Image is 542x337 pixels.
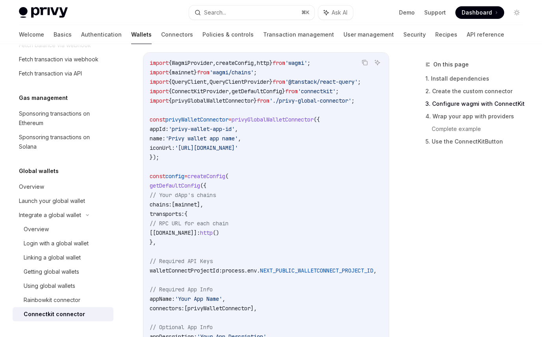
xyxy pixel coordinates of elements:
a: Fetch transaction via webhook [13,52,113,66]
span: 'Privy wallet app name' [165,135,238,142]
button: Toggle dark mode [510,6,523,19]
span: import [150,88,169,95]
span: ({ [314,116,320,123]
span: './privy-global-connector' [269,97,351,104]
span: = [184,173,187,180]
span: { [169,78,172,85]
span: privyWalletConnector [165,116,228,123]
div: Using global wallets [24,281,75,291]
span: 'connectkit' [298,88,336,95]
span: [[DOMAIN_NAME]]: [150,229,200,236]
div: Overview [24,225,49,234]
span: () [213,229,219,236]
span: createConfig [216,59,254,66]
span: QueryClientProvider [210,78,269,85]
span: , [238,135,241,142]
span: const [150,173,165,180]
span: , [235,125,238,133]
span: ( [225,173,228,180]
span: ; [351,97,355,104]
span: appName: [150,295,175,302]
span: iconUrl: [150,144,175,151]
a: Security [403,25,426,44]
span: http [200,229,213,236]
span: ⌘ K [301,9,310,16]
span: from [197,69,210,76]
button: Ask AI [372,57,382,68]
div: Linking a global wallet [24,253,81,262]
a: Sponsoring transactions on Solana [13,130,113,154]
span: 'privy-wallet-app-id' [169,125,235,133]
span: mainnet [175,201,197,208]
span: ConnectKitProvider [172,88,228,95]
h5: Global wallets [19,166,59,176]
div: Overview [19,182,44,192]
div: Launch your global wallet [19,196,85,206]
div: Getting global wallets [24,267,79,276]
a: Rainbowkit connector [13,293,113,307]
a: 1. Install dependencies [425,72,529,85]
span: config [165,173,184,180]
a: 3. Configure wagmi with ConnectKit [425,98,529,110]
span: , [213,59,216,66]
button: Ask AI [318,6,353,20]
div: Rainbowkit connector [24,295,80,305]
span: } [269,78,273,85]
a: 4. Wrap your app with providers [425,110,529,123]
span: transports: [150,210,184,217]
div: Integrate a global wallet [19,210,81,220]
span: { [184,210,187,217]
div: Sponsoring transactions on Ethereum [19,109,109,128]
span: env [247,267,257,274]
span: appId: [150,125,169,133]
span: On this page [433,60,469,69]
span: getDefaultConfig [150,182,200,189]
span: }); [150,154,159,161]
span: getDefaultConfig [232,88,282,95]
span: from [257,97,269,104]
span: { [169,69,172,76]
a: Demo [399,9,415,17]
span: from [273,78,285,85]
span: import [150,59,169,66]
a: Support [424,9,446,17]
a: Authentication [81,25,122,44]
span: { [169,97,172,104]
span: ], [251,305,257,312]
span: ; [358,78,361,85]
span: } [254,97,257,104]
span: , [228,88,232,95]
span: mainnet [172,69,194,76]
span: . [244,267,247,274]
a: Welcome [19,25,44,44]
a: Dashboard [455,6,504,19]
span: createConfig [187,173,225,180]
span: privyWalletConnector [187,305,251,312]
span: 'wagmi/chains' [210,69,254,76]
span: walletConnectProjectId: [150,267,222,274]
span: // Your dApp's chains [150,192,216,199]
span: privyGlobalWalletConnector [232,116,314,123]
span: { [169,59,172,66]
span: , [206,78,210,85]
span: }, [150,239,156,246]
span: , [254,59,257,66]
span: // Required App Info [150,286,213,293]
a: API reference [467,25,504,44]
span: privyGlobalWalletConnector [172,97,254,104]
button: Copy the contents from the code block [360,57,370,68]
span: Dashboard [462,9,492,17]
span: import [150,97,169,104]
img: light logo [19,7,68,18]
a: User management [343,25,394,44]
span: 'wagmi' [285,59,307,66]
span: } [194,69,197,76]
span: WagmiProvider [172,59,213,66]
span: QueryClient [172,78,206,85]
span: . [257,267,260,274]
span: '@tanstack/react-query' [285,78,358,85]
a: Policies & controls [202,25,254,44]
span: from [273,59,285,66]
a: Getting global wallets [13,265,113,279]
div: Sponsoring transactions on Solana [19,133,109,151]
